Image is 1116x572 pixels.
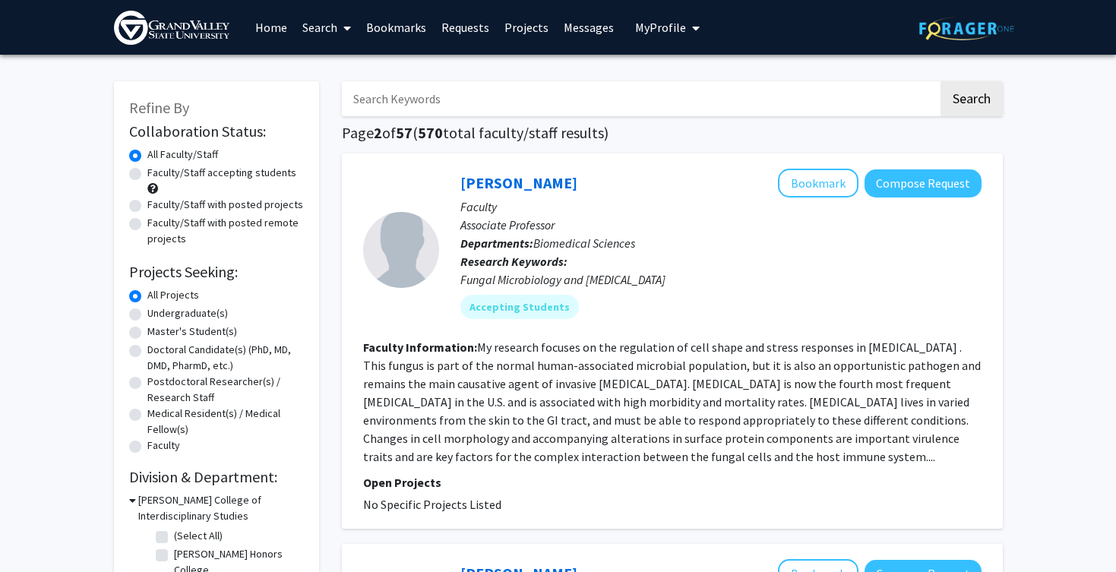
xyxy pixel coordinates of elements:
[147,215,304,247] label: Faculty/Staff with posted remote projects
[129,468,304,486] h2: Division & Department:
[460,254,567,269] b: Research Keywords:
[114,11,229,45] img: Grand Valley State University Logo
[396,123,413,142] span: 57
[295,1,359,54] a: Search
[460,270,982,289] div: Fungal Microbiology and [MEDICAL_DATA]
[418,123,443,142] span: 570
[533,235,635,251] span: Biomedical Sciences
[778,169,858,198] button: Add Ian Cleary to Bookmarks
[460,216,982,234] p: Associate Professor
[363,340,477,355] b: Faculty Information:
[147,374,304,406] label: Postdoctoral Researcher(s) / Research Staff
[147,165,296,181] label: Faculty/Staff accepting students
[129,263,304,281] h2: Projects Seeking:
[556,1,621,54] a: Messages
[460,235,533,251] b: Departments:
[147,438,180,453] label: Faculty
[147,287,199,303] label: All Projects
[460,295,579,319] mat-chip: Accepting Students
[374,123,382,142] span: 2
[941,81,1003,116] button: Search
[363,497,501,512] span: No Specific Projects Listed
[147,342,304,374] label: Doctoral Candidate(s) (PhD, MD, DMD, PharmD, etc.)
[342,124,1003,142] h1: Page of ( total faculty/staff results)
[174,528,223,544] label: (Select All)
[865,169,982,198] button: Compose Request to Ian Cleary
[11,504,65,561] iframe: Chat
[147,197,303,213] label: Faculty/Staff with posted projects
[434,1,497,54] a: Requests
[147,147,218,163] label: All Faculty/Staff
[460,198,982,216] p: Faculty
[147,305,228,321] label: Undergraduate(s)
[342,81,938,116] input: Search Keywords
[363,473,982,491] p: Open Projects
[919,17,1014,40] img: ForagerOne Logo
[147,324,237,340] label: Master's Student(s)
[635,20,686,35] span: My Profile
[129,122,304,141] h2: Collaboration Status:
[460,173,577,192] a: [PERSON_NAME]
[363,340,981,464] fg-read-more: My research focuses on the regulation of cell shape and stress responses in [MEDICAL_DATA] . This...
[359,1,434,54] a: Bookmarks
[129,98,189,117] span: Refine By
[147,406,304,438] label: Medical Resident(s) / Medical Fellow(s)
[497,1,556,54] a: Projects
[138,492,304,524] h3: [PERSON_NAME] College of Interdisciplinary Studies
[248,1,295,54] a: Home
